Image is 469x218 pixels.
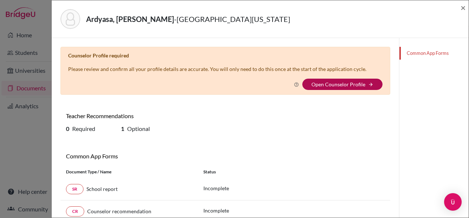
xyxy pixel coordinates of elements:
div: Open Intercom Messenger [444,193,462,211]
button: Open Counselor Profilearrow_forward [302,79,383,90]
span: × [461,2,466,13]
p: Incomplete [203,184,229,192]
p: Incomplete [203,207,229,214]
div: Document Type / Name [60,169,198,175]
b: Counselor Profile required [68,52,129,59]
h6: Teacher Recommendations [66,112,220,119]
p: Please review and confirm all your profile details are accurate. You will only need to do this on... [68,65,366,73]
button: Close [461,3,466,12]
a: CR [66,206,84,217]
b: 1 [121,125,124,132]
i: arrow_forward [368,82,373,87]
h6: Common App Forms [66,153,220,159]
div: Status [198,169,390,175]
a: Open Counselor Profile [311,81,365,87]
strong: Ardyasa, [PERSON_NAME] [86,15,174,23]
b: 0 [66,125,69,132]
span: - [GEOGRAPHIC_DATA][US_STATE] [174,15,290,23]
a: SR [66,184,84,194]
a: Common App Forms [399,47,469,60]
span: Counselor recommendation [87,208,151,214]
span: Optional [127,125,150,132]
span: Required [72,125,95,132]
span: School report [86,186,118,192]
